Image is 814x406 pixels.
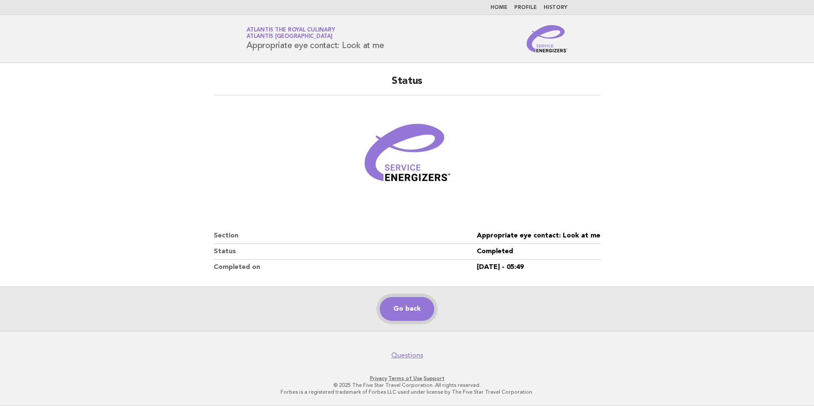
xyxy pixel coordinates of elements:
dt: Status [214,244,477,260]
dd: Completed [477,244,600,260]
dt: Section [214,228,477,244]
span: Atlantis [GEOGRAPHIC_DATA] [246,34,332,40]
h2: Status [214,74,600,95]
a: Terms of Use [388,375,422,381]
a: History [544,5,568,10]
p: © 2025 The Five Star Travel Corporation. All rights reserved. [146,382,668,389]
img: Verified [356,106,458,208]
a: Privacy [370,375,387,381]
p: Forbes is a registered trademark of Forbes LLC used under license by The Five Star Travel Corpora... [146,389,668,395]
a: Home [490,5,507,10]
p: · · [146,375,668,382]
a: Questions [391,351,423,360]
a: Support [424,375,444,381]
h1: Appropriate eye contact: Look at me [246,28,384,50]
dt: Completed on [214,260,477,275]
a: Go back [380,297,434,321]
dd: [DATE] - 05:49 [477,260,600,275]
dd: Appropriate eye contact: Look at me [477,228,600,244]
a: Atlantis the Royal CulinaryAtlantis [GEOGRAPHIC_DATA] [246,27,335,39]
img: Service Energizers [527,25,568,52]
a: Profile [514,5,537,10]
